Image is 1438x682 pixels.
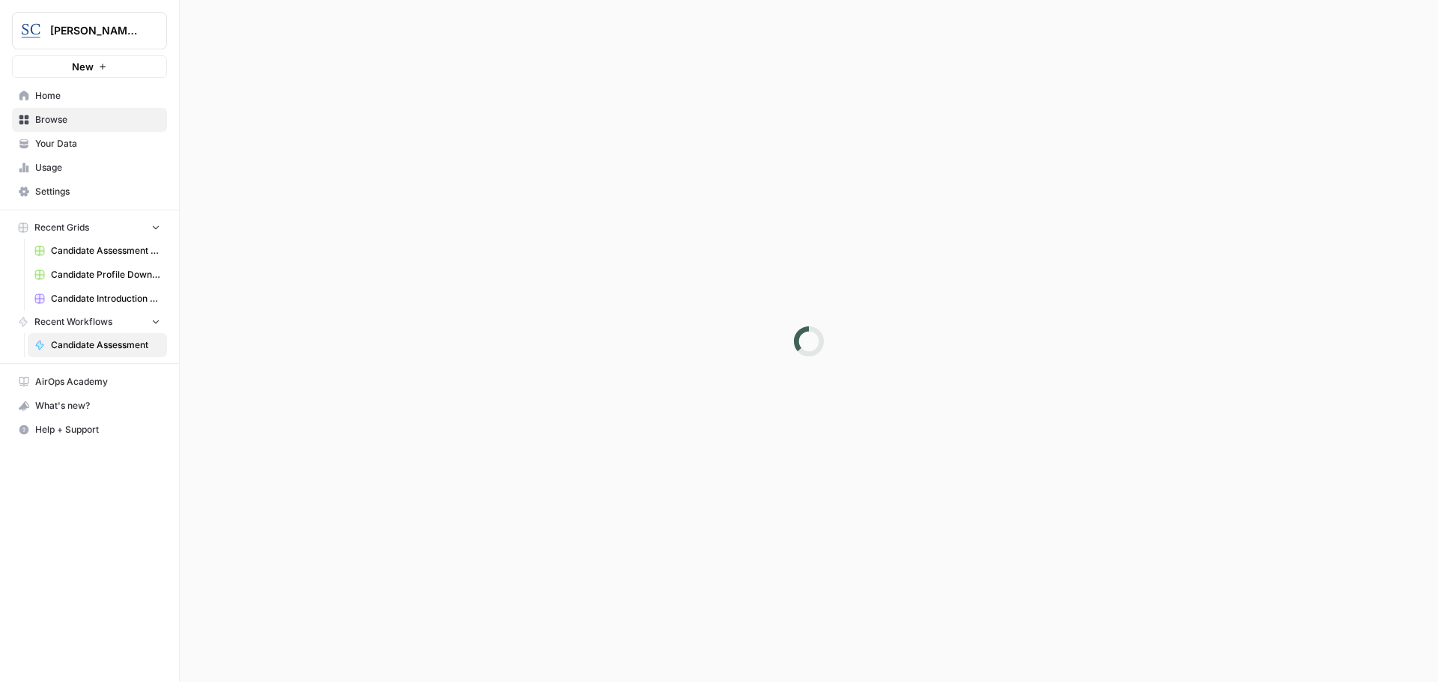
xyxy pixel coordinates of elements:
button: Help + Support [12,418,167,442]
span: Recent Grids [34,221,89,234]
a: Candidate Profile Download Sheet [28,263,167,287]
span: AirOps Academy [35,375,160,389]
a: Candidate Assessment [28,333,167,357]
button: Recent Grids [12,216,167,239]
div: What's new? [13,395,166,417]
span: Candidate Assessment Download Sheet [51,244,160,258]
a: Home [12,84,167,108]
span: Browse [35,113,160,127]
button: New [12,55,167,78]
span: Recent Workflows [34,315,112,329]
button: Recent Workflows [12,311,167,333]
span: Settings [35,185,160,198]
a: Candidate Introduction Download Sheet [28,287,167,311]
span: Usage [35,161,160,174]
img: Stanton Chase Nashville Logo [17,17,44,44]
a: Your Data [12,132,167,156]
button: What's new? [12,394,167,418]
a: Settings [12,180,167,204]
button: Workspace: Stanton Chase Nashville [12,12,167,49]
span: Candidate Profile Download Sheet [51,268,160,281]
span: [PERSON_NAME] [GEOGRAPHIC_DATA] [50,23,141,38]
a: AirOps Academy [12,370,167,394]
a: Browse [12,108,167,132]
span: New [72,59,94,74]
a: Candidate Assessment Download Sheet [28,239,167,263]
span: Home [35,89,160,103]
a: Usage [12,156,167,180]
span: Your Data [35,137,160,150]
span: Help + Support [35,423,160,436]
span: Candidate Introduction Download Sheet [51,292,160,305]
span: Candidate Assessment [51,338,160,352]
